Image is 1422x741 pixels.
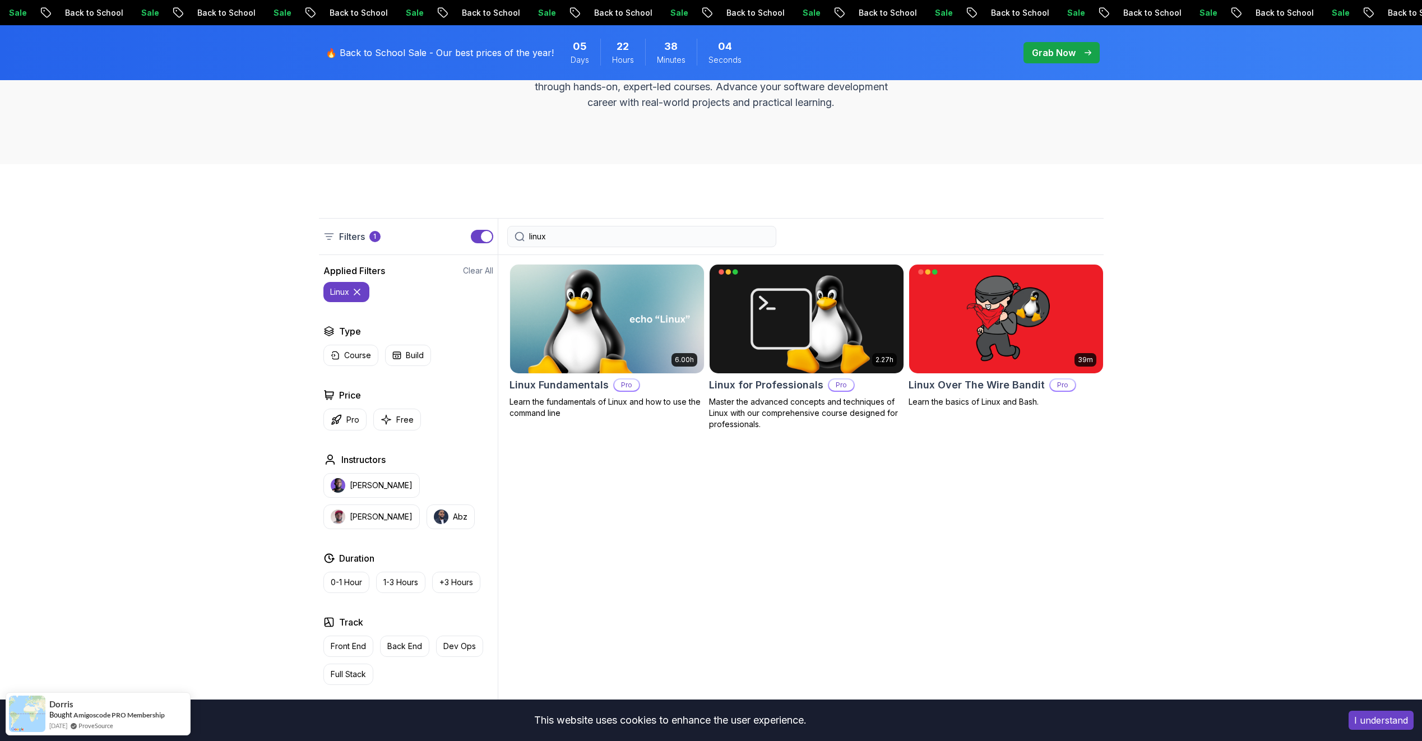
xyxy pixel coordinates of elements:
[331,510,345,524] img: instructor img
[9,696,45,732] img: provesource social proof notification image
[323,504,420,529] button: instructor img[PERSON_NAME]
[1245,7,1322,18] p: Back to School
[376,572,425,593] button: 1-3 Hours
[330,286,349,298] p: linux
[1189,7,1225,18] p: Sale
[373,409,421,430] button: Free
[331,641,366,652] p: Front End
[443,641,476,652] p: Dev Ops
[323,572,369,593] button: 0-1 Hour
[909,377,1045,393] h2: Linux Over The Wire Bandit
[373,232,376,241] p: 1
[571,54,589,66] span: Days
[1349,711,1414,730] button: Accept cookies
[1113,7,1189,18] p: Back to School
[323,664,373,685] button: Full Stack
[793,7,828,18] p: Sale
[1078,355,1093,364] p: 39m
[612,54,634,66] span: Hours
[350,511,413,522] p: [PERSON_NAME]
[331,669,366,680] p: Full Stack
[396,414,414,425] p: Free
[396,7,432,18] p: Sale
[509,264,705,419] a: Linux Fundamentals card6.00hLinux FundamentalsProLearn the fundamentals of Linux and how to use t...
[73,711,165,719] a: Amigoscode PRO Membership
[323,636,373,657] button: Front End
[331,577,362,588] p: 0-1 Hour
[463,265,493,276] button: Clear All
[78,721,113,730] a: ProveSource
[716,7,793,18] p: Back to School
[675,355,694,364] p: 6.00h
[909,265,1103,373] img: Linux Over The Wire Bandit card
[406,350,424,361] p: Build
[529,231,769,242] input: Search Java, React, Spring boot ...
[383,577,418,588] p: 1-3 Hours
[909,264,1104,407] a: Linux Over The Wire Bandit card39mLinux Over The Wire BanditProLearn the basics of Linux and Bash.
[319,7,396,18] p: Back to School
[323,282,369,302] button: linux
[339,230,365,243] p: Filters
[346,414,359,425] p: Pro
[523,63,900,110] p: Master in-demand skills like Java, Spring Boot, DevOps, React, and more through hands-on, expert-...
[909,396,1104,407] p: Learn the basics of Linux and Bash.
[452,7,528,18] p: Back to School
[323,473,420,498] button: instructor img[PERSON_NAME]
[339,615,363,629] h2: Track
[1032,46,1076,59] p: Grab Now
[380,636,429,657] button: Back End
[432,572,480,593] button: +3 Hours
[326,46,554,59] p: 🔥 Back to School Sale - Our best prices of the year!
[528,7,564,18] p: Sale
[829,379,854,391] p: Pro
[509,377,609,393] h2: Linux Fundamentals
[339,552,374,565] h2: Duration
[49,721,67,730] span: [DATE]
[1322,7,1358,18] p: Sale
[427,504,475,529] button: instructor imgAbz
[981,7,1057,18] p: Back to School
[434,510,448,524] img: instructor img
[436,636,483,657] button: Dev Ops
[323,264,385,277] h2: Applied Filters
[660,7,696,18] p: Sale
[925,7,961,18] p: Sale
[341,453,386,466] h2: Instructors
[263,7,299,18] p: Sale
[664,39,678,54] span: 38 Minutes
[510,265,704,373] img: Linux Fundamentals card
[323,409,367,430] button: Pro
[350,480,413,491] p: [PERSON_NAME]
[439,577,473,588] p: +3 Hours
[614,379,639,391] p: Pro
[849,7,925,18] p: Back to School
[49,700,73,709] span: Dorris
[8,708,1332,733] div: This website uses cookies to enhance the user experience.
[387,641,422,652] p: Back End
[709,396,904,430] p: Master the advanced concepts and techniques of Linux with our comprehensive course designed for p...
[385,345,431,366] button: Build
[55,7,131,18] p: Back to School
[617,39,629,54] span: 22 Hours
[344,350,371,361] p: Course
[339,325,361,338] h2: Type
[657,54,685,66] span: Minutes
[331,478,345,493] img: instructor img
[509,396,705,419] p: Learn the fundamentals of Linux and how to use the command line
[453,511,467,522] p: Abz
[1050,379,1075,391] p: Pro
[709,377,823,393] h2: Linux for Professionals
[339,388,361,402] h2: Price
[876,355,893,364] p: 2.27h
[323,345,378,366] button: Course
[49,710,72,719] span: Bought
[573,39,587,54] span: 5 Days
[584,7,660,18] p: Back to School
[187,7,263,18] p: Back to School
[709,264,904,430] a: Linux for Professionals card2.27hLinux for ProfessionalsProMaster the advanced concepts and techn...
[708,54,742,66] span: Seconds
[1057,7,1093,18] p: Sale
[718,39,732,54] span: 4 Seconds
[131,7,167,18] p: Sale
